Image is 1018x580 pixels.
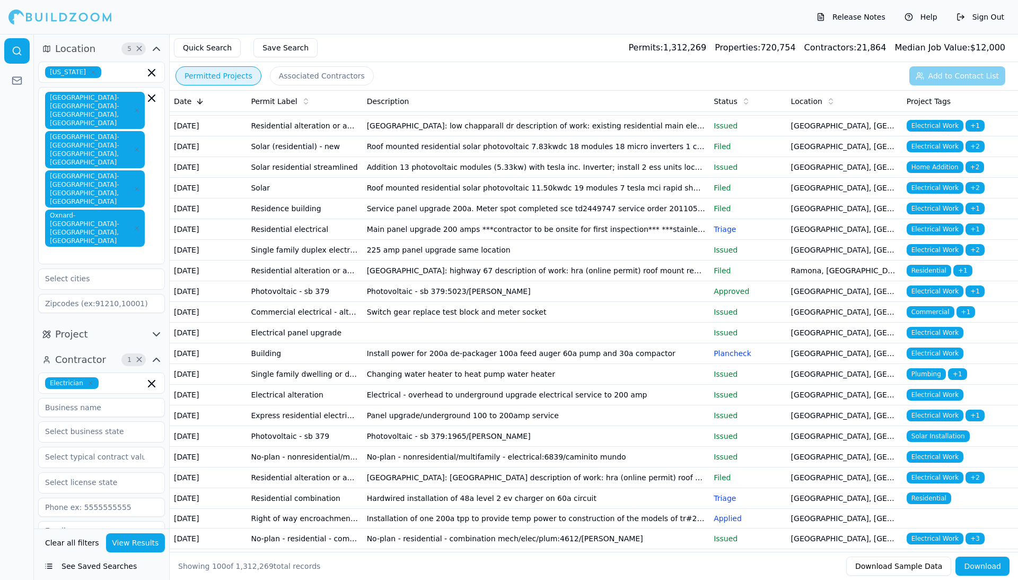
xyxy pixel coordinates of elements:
[787,468,902,488] td: [GEOGRAPHIC_DATA], [GEOGRAPHIC_DATA]
[966,203,985,214] span: + 1
[714,141,782,152] p: Filed
[247,261,362,281] td: Residential alteration or addition - plan check-permit
[907,285,963,297] span: Electrical Work
[714,286,782,297] p: Approved
[236,562,274,570] span: 1,312,269
[38,351,165,368] button: Contractor1Clear Contractor filters
[966,244,985,256] span: + 2
[966,285,985,297] span: + 1
[124,354,135,365] span: 1
[363,178,710,198] td: Roof mounted residential solar photovoltaic 11.50kwdc 19 modules 7 tesla mci rapid shutdown devis...
[787,261,902,281] td: Ramona, [GEOGRAPHIC_DATA]
[38,398,165,417] input: Business name
[175,66,261,85] button: Permitted Projects
[170,323,247,343] td: [DATE]
[55,327,88,342] span: Project
[363,468,710,488] td: [GEOGRAPHIC_DATA]: [GEOGRAPHIC_DATA] description of work: hra (online permit) roof mount resident...
[363,116,710,136] td: [GEOGRAPHIC_DATA]: low chapparall dr description of work: existing residential main electrical se...
[363,509,710,529] td: Installation of one 200a tpp to provide temp power to construction of the models of tr#20275. Ple...
[811,8,891,25] button: Release Notes
[170,385,247,405] td: [DATE]
[363,364,710,385] td: Changing water heater to heat pump water heater
[170,426,247,447] td: [DATE]
[907,389,963,401] span: Electrical Work
[907,492,951,504] span: Residential
[45,170,145,207] span: [GEOGRAPHIC_DATA]-[GEOGRAPHIC_DATA]-[GEOGRAPHIC_DATA], [GEOGRAPHIC_DATA]
[787,343,902,364] td: [GEOGRAPHIC_DATA], [GEOGRAPHIC_DATA]
[907,161,963,173] span: Home Addition
[363,385,710,405] td: Electrical - overhead to underground upgrade electrical service to 200 amp
[135,46,143,51] span: Clear Location filters
[787,405,902,426] td: [GEOGRAPHIC_DATA], [GEOGRAPHIC_DATA]
[45,92,145,129] span: [GEOGRAPHIC_DATA]-[GEOGRAPHIC_DATA]-[GEOGRAPHIC_DATA], [GEOGRAPHIC_DATA]
[894,41,1005,54] div: $ 12,000
[966,533,985,544] span: + 3
[247,549,362,570] td: Electrical
[170,219,247,240] td: [DATE]
[907,368,946,380] span: Plumbing
[363,198,710,219] td: Service panel upgrade 200a. Meter spot completed sce td2449747 service order 201105270-[PERSON_NAME]
[363,219,710,240] td: Main panel upgrade 200 amps ***contractor to be onsite for first inspection*** ***stainless steel...
[363,240,710,261] td: 225 amp panel upgrade same location
[714,224,782,235] p: Triage
[714,389,782,400] p: Issued
[363,488,710,509] td: Hardwired installation of 48a level 2 ev charger on 60a circuit
[714,265,782,276] p: Filed
[135,357,143,362] span: Clear Contractor filters
[363,343,710,364] td: Install power for 200a de-packager 100a feed auger 60a pump and 30a compactor
[907,451,963,463] span: Electrical Work
[966,410,985,421] span: + 1
[787,447,902,468] td: [GEOGRAPHIC_DATA], [GEOGRAPHIC_DATA]
[247,281,362,302] td: Photovoltaic - sb 379
[38,557,165,576] button: See Saved Searches
[178,561,320,572] div: Showing of total records
[45,210,145,247] span: Oxnard-[GEOGRAPHIC_DATA]-[GEOGRAPHIC_DATA], [GEOGRAPHIC_DATA]
[55,352,106,367] span: Contractor
[953,265,972,276] span: + 1
[907,96,1014,107] div: Project Tags
[174,96,242,107] div: Date
[247,219,362,240] td: Residential electrical
[966,141,985,152] span: + 2
[714,533,782,544] p: Issued
[363,281,710,302] td: Photovoltaic - sb 379:5023/[PERSON_NAME]
[907,223,963,235] span: Electrical Work
[247,529,362,549] td: No-plan - residential - combination mech/elec/plum
[124,44,135,54] span: 5
[714,472,782,483] p: Filed
[170,364,247,385] td: [DATE]
[247,468,362,488] td: Residential alteration or addition - plan check-permit
[714,203,782,214] p: Filed
[170,447,247,468] td: [DATE]
[787,302,902,323] td: [GEOGRAPHIC_DATA], [GEOGRAPHIC_DATA]
[170,509,247,529] td: [DATE]
[907,120,963,132] span: Electrical Work
[787,509,902,529] td: [GEOGRAPHIC_DATA], [GEOGRAPHIC_DATA]
[38,40,165,57] button: Location5Clear Location filters
[253,38,318,57] button: Save Search
[714,410,782,421] p: Issued
[170,343,247,364] td: [DATE]
[170,529,247,549] td: [DATE]
[170,178,247,198] td: [DATE]
[791,96,898,107] div: Location
[170,240,247,261] td: [DATE]
[55,41,95,56] span: Location
[170,281,247,302] td: [DATE]
[907,472,963,483] span: Electrical Work
[907,306,954,318] span: Commercial
[907,327,963,339] span: Electrical Work
[45,66,101,78] span: [US_STATE]
[804,42,857,53] span: Contractors:
[787,136,902,157] td: [GEOGRAPHIC_DATA], [GEOGRAPHIC_DATA]
[715,42,760,53] span: Properties:
[247,343,362,364] td: Building
[45,377,99,389] span: Electrician
[966,182,985,194] span: + 2
[170,549,247,570] td: [DATE]
[966,161,985,173] span: + 2
[966,223,985,235] span: + 1
[38,326,165,343] button: Project
[106,533,165,552] button: View Results
[363,549,710,570] td: 200a electrical service replacement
